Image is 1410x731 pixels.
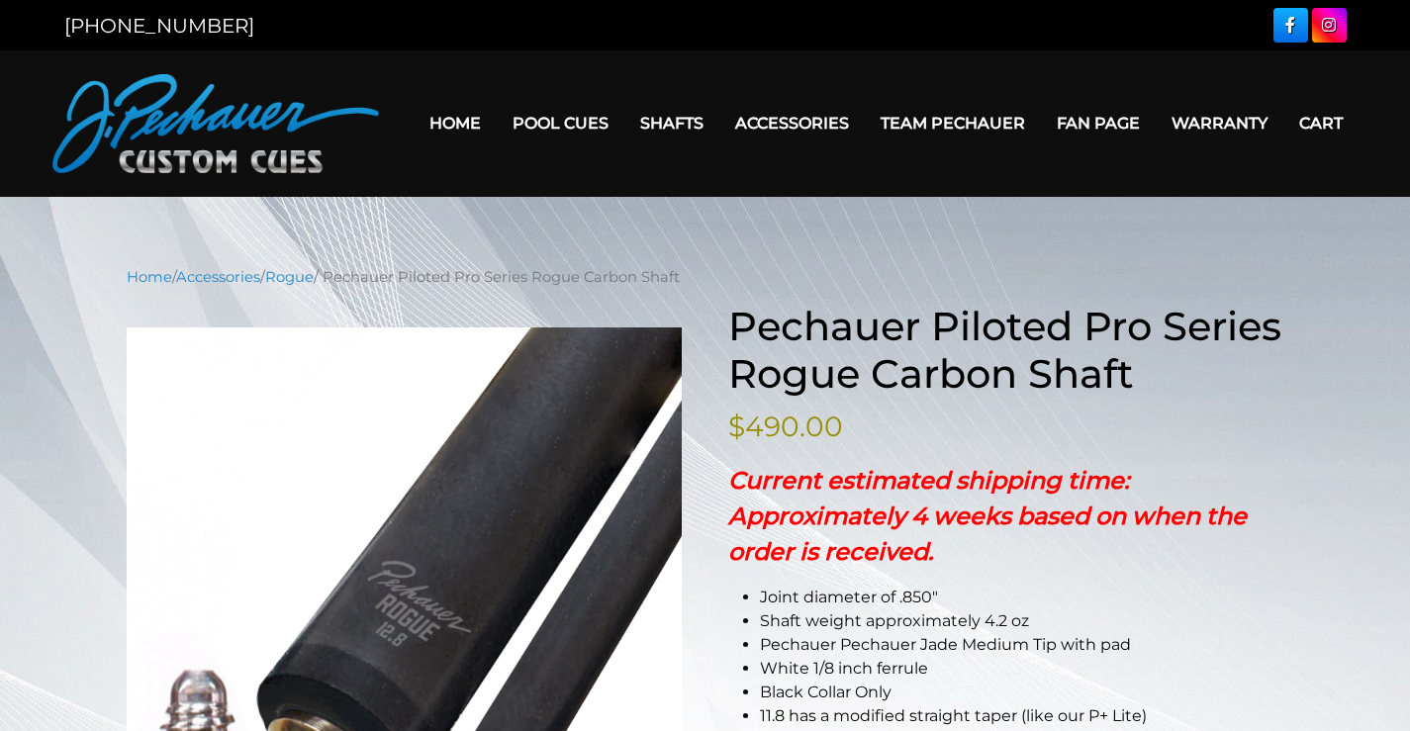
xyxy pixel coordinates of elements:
a: Warranty [1156,98,1283,148]
li: Shaft weight approximately 4.2 oz [760,609,1284,633]
a: Fan Page [1041,98,1156,148]
nav: Breadcrumb [127,266,1284,288]
a: Pool Cues [497,98,624,148]
bdi: 490.00 [728,410,843,443]
li: White 1/8 inch ferrule [760,657,1284,681]
li: 11.8 has a modified straight taper (like our P+ Lite) [760,704,1284,728]
li: Joint diameter of .850″ [760,586,1284,609]
a: Cart [1283,98,1359,148]
li: Pechauer Pechauer Jade Medium Tip with pad [760,633,1284,657]
strong: Current estimated shipping time: Approximately 4 weeks based on when the order is received. [728,466,1247,566]
a: Home [414,98,497,148]
a: [PHONE_NUMBER] [64,14,254,38]
a: Accessories [176,268,260,286]
a: Rogue [265,268,314,286]
h1: Pechauer Piloted Pro Series Rogue Carbon Shaft [728,303,1284,398]
a: Team Pechauer [865,98,1041,148]
a: Shafts [624,98,719,148]
li: Black Collar Only [760,681,1284,704]
a: Accessories [719,98,865,148]
span: $ [728,410,745,443]
img: Pechauer Custom Cues [52,74,379,173]
a: Home [127,268,172,286]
